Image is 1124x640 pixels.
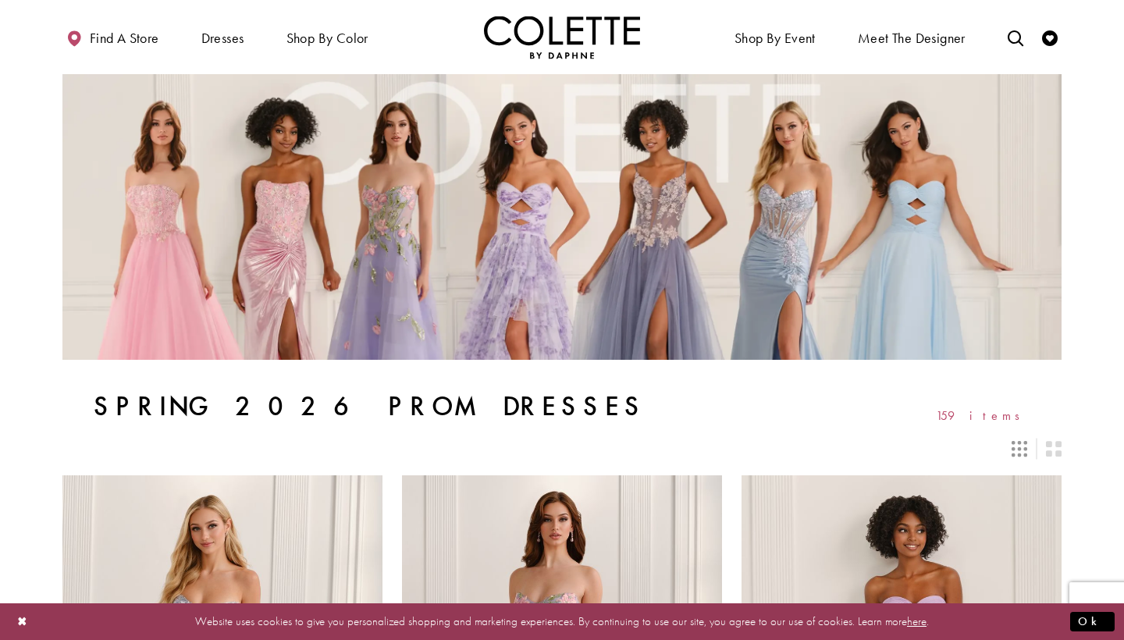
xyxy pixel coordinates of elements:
[484,16,640,59] a: Visit Home Page
[907,613,927,629] a: here
[731,16,820,59] span: Shop By Event
[201,30,244,46] span: Dresses
[62,16,162,59] a: Find a store
[484,16,640,59] img: Colette by Daphne
[735,30,816,46] span: Shop By Event
[1012,441,1027,457] span: Switch layout to 3 columns
[858,30,966,46] span: Meet the designer
[283,16,372,59] span: Shop by color
[854,16,969,59] a: Meet the designer
[94,391,646,422] h1: Spring 2026 Prom Dresses
[936,409,1030,422] span: 159 items
[1046,441,1062,457] span: Switch layout to 2 columns
[1070,612,1115,631] button: Submit Dialog
[1004,16,1027,59] a: Toggle search
[53,432,1071,466] div: Layout Controls
[286,30,368,46] span: Shop by color
[112,611,1012,632] p: Website uses cookies to give you personalized shopping and marketing experiences. By continuing t...
[197,16,248,59] span: Dresses
[1038,16,1062,59] a: Check Wishlist
[90,30,159,46] span: Find a store
[9,608,36,635] button: Close Dialog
